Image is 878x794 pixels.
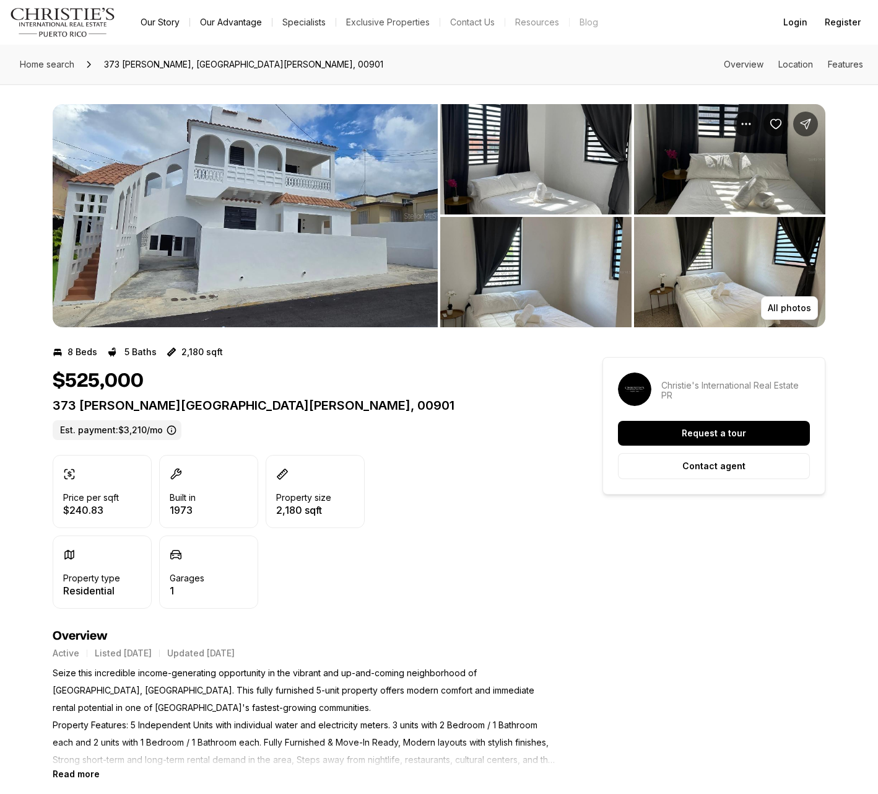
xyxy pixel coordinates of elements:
p: 8 Beds [67,347,97,357]
p: Seize this incredible income-generating opportunity in the vibrant and up-and-coming neighborhood... [53,664,558,769]
a: Home search [15,55,79,74]
span: Login [783,17,807,27]
p: All photos [768,303,811,313]
li: 1 of 8 [53,104,438,327]
button: All photos [761,296,818,320]
p: Listed [DATE] [95,648,152,658]
h4: Overview [53,629,558,643]
p: Active [53,648,79,658]
p: $240.83 [63,505,119,515]
p: Updated [DATE] [167,648,235,658]
button: View image gallery [634,104,825,214]
nav: Page section menu [724,60,863,69]
button: Save Property: 373 LUTZ [763,112,788,136]
p: 2,180 sqft [181,347,223,357]
img: logo [10,7,116,37]
a: Skip to: Overview [724,59,763,69]
a: Resources [505,14,569,31]
p: 2,180 sqft [276,505,331,515]
span: 373 [PERSON_NAME], [GEOGRAPHIC_DATA][PERSON_NAME], 00901 [99,55,388,74]
h1: $525,000 [53,369,144,393]
a: Blog [570,14,608,31]
button: Read more [53,769,100,779]
a: Specialists [272,14,336,31]
p: Christie's International Real Estate PR [661,381,810,400]
a: Skip to: Location [778,59,813,69]
p: Request a tour [682,428,746,438]
p: Contact agent [682,461,745,471]
button: View image gallery [440,104,632,214]
p: 5 Baths [124,347,157,357]
p: 1 [170,586,204,596]
button: Contact Us [440,14,505,31]
a: Our Advantage [190,14,272,31]
button: Property options [734,112,758,136]
a: Exclusive Properties [336,14,440,31]
button: View image gallery [634,217,825,327]
span: Register [825,17,861,27]
div: Listing Photos [53,104,825,327]
button: View image gallery [53,104,438,327]
p: Property size [276,493,331,503]
p: Property type [63,573,120,583]
p: Residential [63,586,120,596]
p: Built in [170,493,196,503]
button: Request a tour [618,421,810,446]
a: Our Story [131,14,189,31]
p: 373 [PERSON_NAME][GEOGRAPHIC_DATA][PERSON_NAME], 00901 [53,398,558,413]
li: 2 of 8 [440,104,825,327]
button: Login [776,10,815,35]
button: View image gallery [440,217,632,327]
p: Price per sqft [63,493,119,503]
span: Home search [20,59,74,69]
p: 1973 [170,505,196,515]
a: Skip to: Features [828,59,863,69]
button: Register [817,10,868,35]
label: Est. payment: $3,210/mo [53,420,181,440]
button: Contact agent [618,453,810,479]
p: Garages [170,573,204,583]
button: Share Property: 373 LUTZ [793,112,818,136]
